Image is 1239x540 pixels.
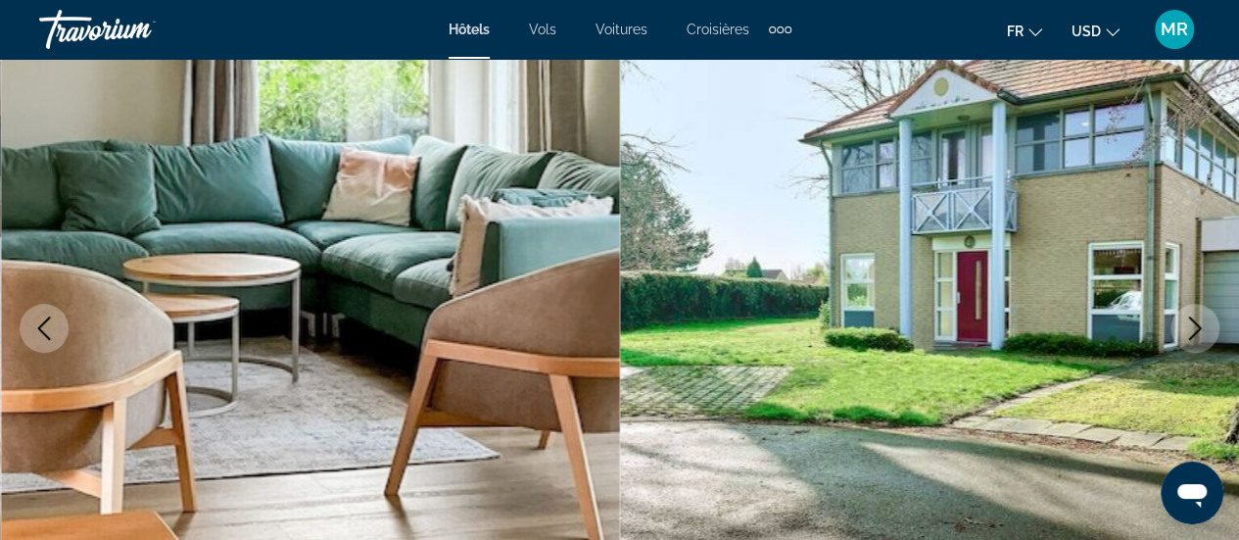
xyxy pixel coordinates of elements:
iframe: Bouton de lancement de la fenêtre de messagerie [1161,462,1223,524]
button: Extra navigation items [769,14,791,45]
a: Voitures [596,22,647,37]
button: Change language [1007,17,1042,45]
button: Change currency [1072,17,1120,45]
a: Hôtels [449,22,490,37]
span: MR [1161,20,1188,39]
a: Vols [529,22,556,37]
a: Travorium [39,4,235,55]
a: Croisières [687,22,749,37]
button: User Menu [1149,9,1200,50]
button: Next image [1170,304,1219,353]
button: Previous image [20,304,69,353]
span: fr [1007,24,1024,39]
span: USD [1072,24,1101,39]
